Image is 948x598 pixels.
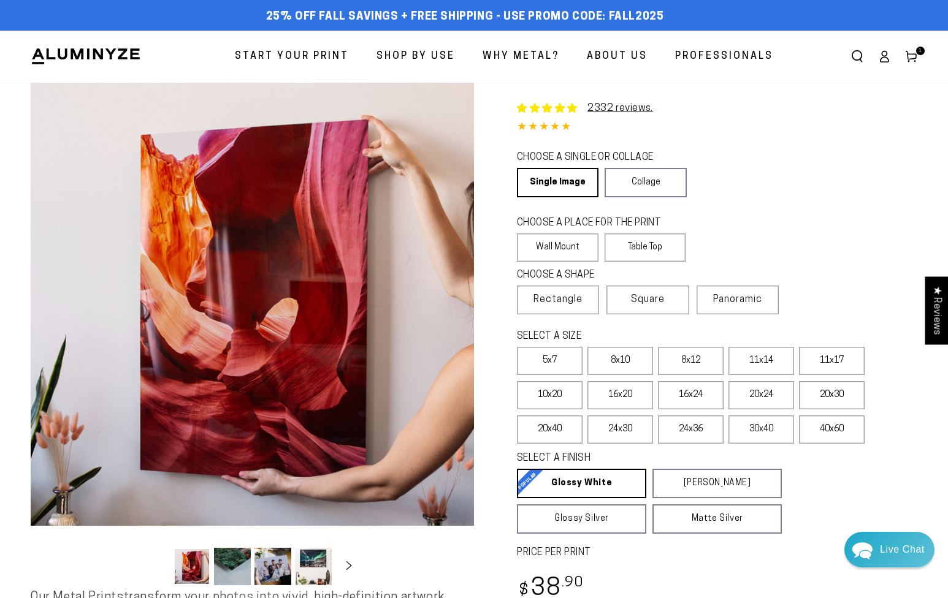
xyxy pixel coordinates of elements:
button: Load image 4 in gallery view [295,548,332,585]
img: Aluminyze [31,47,141,66]
label: 24x30 [587,415,653,444]
div: Click to open Judge.me floating reviews tab [925,276,948,344]
legend: CHOOSE A SINGLE OR COLLAGE [517,151,675,165]
label: 8x10 [587,347,653,375]
a: [PERSON_NAME] [652,469,782,498]
a: About Us [578,40,657,73]
button: Slide left [143,553,170,580]
button: Load image 3 in gallery view [254,548,291,585]
button: Load image 2 in gallery view [214,548,251,585]
label: 20x40 [517,415,583,444]
label: 8x12 [658,347,724,375]
span: Why Metal? [483,48,559,66]
label: 24x36 [658,415,724,444]
a: Why Metal? [473,40,568,73]
label: 11x14 [728,347,794,375]
a: 2332 reviews. [587,104,653,113]
span: Shop By Use [377,48,455,66]
label: 16x24 [658,381,724,409]
media-gallery: Gallery Viewer [31,83,474,589]
label: 20x24 [728,381,794,409]
a: Matte Silver [652,504,782,534]
a: Glossy White [517,469,646,498]
span: Rectangle [533,292,583,307]
span: Panoramic [713,295,762,305]
span: 1 [919,47,922,55]
a: Glossy Silver [517,504,646,534]
summary: Search our site [844,43,871,70]
label: 30x40 [728,415,794,444]
span: About Us [587,48,648,66]
sup: .90 [562,576,584,590]
legend: CHOOSE A SHAPE [517,268,676,282]
a: Single Image [517,168,598,197]
label: 20x30 [799,381,865,409]
legend: SELECT A SIZE [517,330,752,344]
span: Square [631,292,665,307]
a: Professionals [666,40,782,73]
a: Collage [605,168,686,197]
span: 25% off FALL Savings + Free Shipping - Use Promo Code: FALL2025 [266,10,664,24]
label: Wall Mount [517,233,598,262]
a: Start Your Print [226,40,358,73]
label: 10x20 [517,381,583,409]
label: PRICE PER PRINT [517,546,917,560]
div: Contact Us Directly [880,532,925,567]
legend: CHOOSE A PLACE FOR THE PRINT [517,216,675,230]
label: 16x20 [587,381,653,409]
a: Shop By Use [367,40,464,73]
button: Load image 1 in gallery view [174,548,210,585]
label: 5x7 [517,347,583,375]
span: Start Your Print [235,48,349,66]
label: 40x60 [799,415,865,444]
div: 4.85 out of 5.0 stars [517,119,917,137]
div: Chat widget toggle [844,532,935,567]
legend: SELECT A FINISH [517,452,752,466]
button: Slide right [335,553,362,580]
label: 11x17 [799,347,865,375]
span: Professionals [675,48,773,66]
label: Table Top [605,233,686,262]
